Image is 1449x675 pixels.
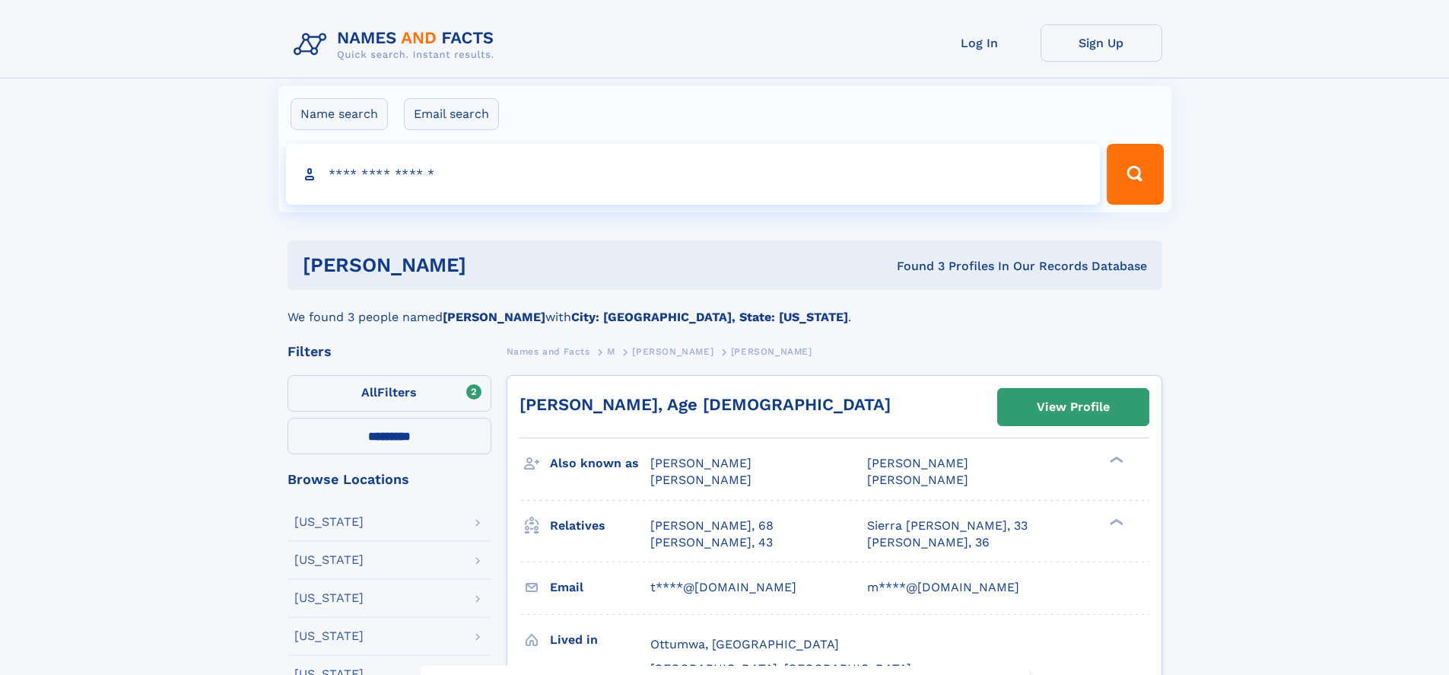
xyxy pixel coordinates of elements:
a: Log In [919,24,1041,62]
div: We found 3 people named with . [288,290,1162,326]
span: [PERSON_NAME] [867,456,968,470]
a: [PERSON_NAME], 36 [867,534,990,551]
h3: Email [550,575,650,600]
h3: Also known as [550,451,650,476]
h1: [PERSON_NAME] [303,256,682,275]
a: [PERSON_NAME], 43 [650,534,773,551]
a: [PERSON_NAME], Age [DEMOGRAPHIC_DATA] [520,395,891,414]
span: All [361,385,377,400]
span: [PERSON_NAME] [650,456,752,470]
h3: Relatives [550,513,650,539]
div: [US_STATE] [294,630,364,642]
span: [PERSON_NAME] [650,473,752,487]
b: [PERSON_NAME] [443,310,545,324]
div: Found 3 Profiles In Our Records Database [682,258,1147,275]
label: Email search [404,98,499,130]
span: [PERSON_NAME] [731,346,812,357]
a: Sign Up [1041,24,1162,62]
span: [PERSON_NAME] [867,473,968,487]
div: [US_STATE] [294,592,364,604]
span: [PERSON_NAME] [632,346,713,357]
label: Name search [291,98,388,130]
a: [PERSON_NAME] [632,342,713,361]
b: City: [GEOGRAPHIC_DATA], State: [US_STATE] [571,310,848,324]
span: Ottumwa, [GEOGRAPHIC_DATA] [650,637,839,651]
div: [US_STATE] [294,554,364,566]
a: M [607,342,615,361]
img: Logo Names and Facts [288,24,507,65]
span: M [607,346,615,357]
div: Filters [288,345,491,358]
div: [US_STATE] [294,516,364,528]
a: [PERSON_NAME], 68 [650,517,774,534]
div: Browse Locations [288,473,491,486]
input: search input [286,144,1101,205]
label: Filters [288,375,491,412]
button: Search Button [1107,144,1163,205]
div: ❯ [1106,455,1124,465]
div: ❯ [1106,517,1124,527]
h3: Lived in [550,627,650,653]
a: Names and Facts [507,342,590,361]
div: View Profile [1037,390,1110,425]
a: Sierra [PERSON_NAME], 33 [867,517,1028,534]
a: View Profile [998,389,1149,425]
